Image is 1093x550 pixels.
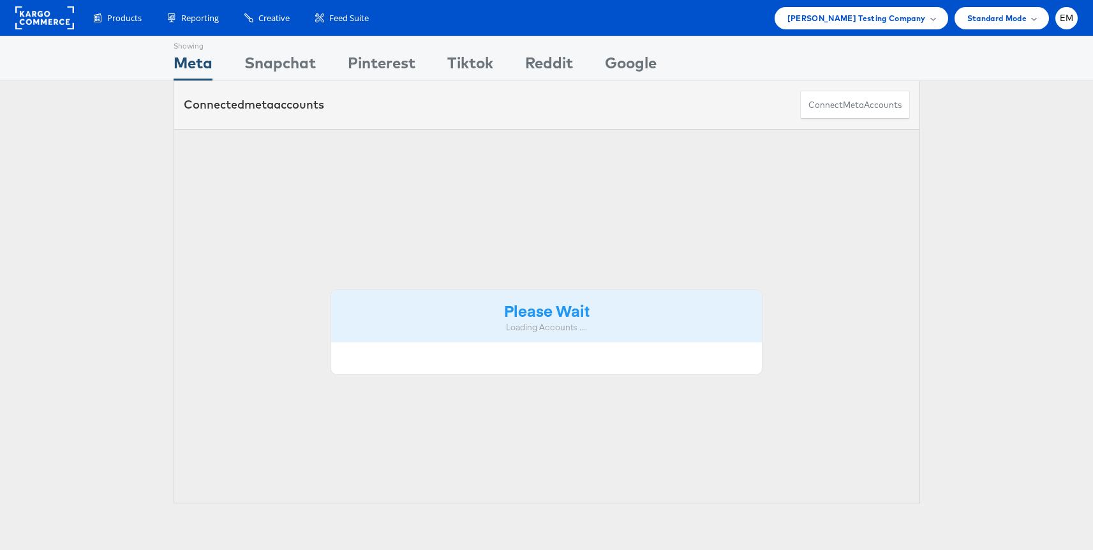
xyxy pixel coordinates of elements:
[504,300,590,321] strong: Please Wait
[967,11,1027,25] span: Standard Mode
[787,11,926,25] span: [PERSON_NAME] Testing Company
[184,96,324,113] div: Connected accounts
[843,99,864,111] span: meta
[174,52,212,80] div: Meta
[525,52,573,80] div: Reddit
[447,52,493,80] div: Tiktok
[244,97,274,112] span: meta
[800,91,910,119] button: ConnectmetaAccounts
[258,12,290,24] span: Creative
[174,36,212,52] div: Showing
[605,52,657,80] div: Google
[1060,14,1074,22] span: EM
[244,52,316,80] div: Snapchat
[107,12,142,24] span: Products
[348,52,415,80] div: Pinterest
[181,12,219,24] span: Reporting
[329,12,369,24] span: Feed Suite
[341,321,753,333] div: Loading Accounts ....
